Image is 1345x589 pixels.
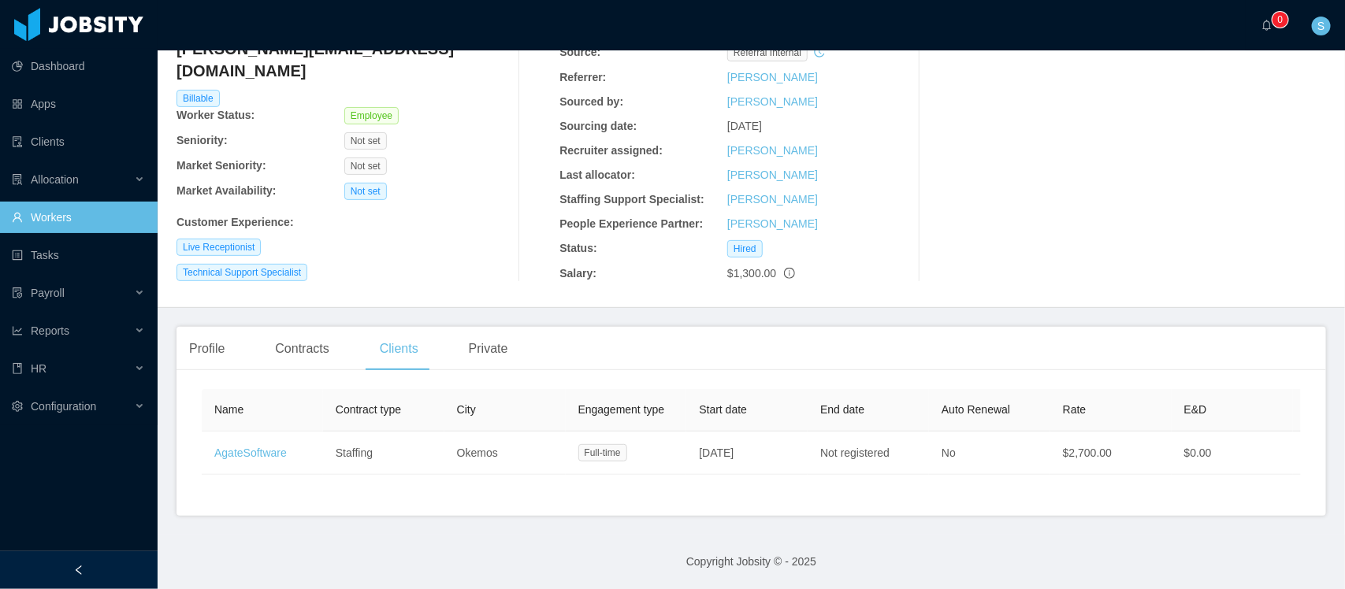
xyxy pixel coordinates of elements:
b: Status: [559,242,596,254]
a: icon: profileTasks [12,239,145,271]
td: No [929,432,1050,475]
a: [PERSON_NAME] [727,144,818,157]
span: Hired [727,240,763,257]
b: Salary: [559,267,596,280]
span: End date [820,403,864,416]
a: [PERSON_NAME] [727,193,818,206]
span: City [457,403,476,416]
span: Not registered [820,446,890,459]
span: Full-time [578,444,627,461]
span: Not set [344,132,387,150]
span: Payroll [31,287,65,299]
span: $1,300.00 [727,267,776,280]
b: People Experience Partner: [559,217,703,230]
span: $0.00 [1184,446,1212,459]
div: Private [456,327,521,371]
sup: 0 [1273,12,1288,28]
span: Live Receptionist [176,239,261,256]
span: Configuration [31,400,96,413]
b: Referrer: [559,71,606,83]
a: [PERSON_NAME] [727,169,818,181]
span: S [1317,17,1325,35]
span: info-circle [784,268,795,279]
b: Market Seniority: [176,159,266,172]
div: Contracts [262,327,341,371]
i: icon: bell [1261,20,1273,31]
span: HR [31,362,46,375]
span: Engagement type [578,403,665,416]
span: Not set [344,157,387,175]
a: icon: pie-chartDashboard [12,50,145,82]
span: [DATE] [727,120,762,132]
h4: [PERSON_NAME][EMAIL_ADDRESS][DOMAIN_NAME] [176,38,512,82]
div: Profile [176,327,237,371]
i: icon: book [12,363,23,374]
b: Staffing Support Specialist: [559,193,704,206]
span: Reports [31,324,69,337]
b: Last allocator: [559,169,635,181]
span: [DATE] [699,446,734,459]
b: Seniority: [176,134,228,146]
i: icon: setting [12,401,23,412]
b: Worker Status: [176,109,255,121]
span: Name [214,403,243,416]
span: Auto Renewal [942,403,1010,416]
a: [PERSON_NAME] [727,95,818,108]
td: $2,700.00 [1050,432,1172,475]
span: Start date [699,403,747,416]
span: E&D [1184,403,1207,416]
span: Technical Support Specialist [176,264,307,281]
a: icon: userWorkers [12,202,145,233]
span: Employee [344,107,399,124]
span: Staffing [336,446,373,459]
b: Sourcing date: [559,120,637,132]
i: icon: solution [12,174,23,185]
a: icon: appstoreApps [12,88,145,120]
a: icon: auditClients [12,126,145,157]
a: AgateSoftware [214,446,287,459]
footer: Copyright Jobsity © - 2025 [158,535,1345,589]
i: icon: line-chart [12,325,23,336]
span: Allocation [31,173,79,186]
span: Rate [1063,403,1087,416]
a: [PERSON_NAME] [727,217,818,230]
span: Not set [344,183,387,200]
span: Billable [176,90,220,107]
a: [PERSON_NAME] [727,71,818,83]
b: Recruiter assigned: [559,144,663,157]
b: Market Availability: [176,184,277,197]
b: Sourced by: [559,95,623,108]
i: icon: history [814,46,825,57]
div: Clients [367,327,431,371]
b: Source: [559,46,600,58]
span: Referral internal [727,44,808,61]
b: Customer Experience : [176,216,294,228]
span: Contract type [336,403,401,416]
i: icon: file-protect [12,287,23,298]
td: Okemos [444,432,566,475]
